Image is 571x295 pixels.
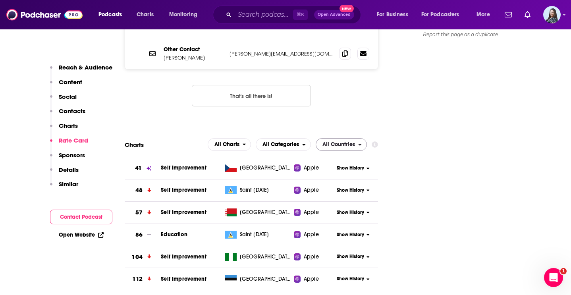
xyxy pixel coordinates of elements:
span: Apple [304,253,319,261]
span: Podcasts [98,9,122,20]
h2: Platforms [208,138,251,151]
button: Contact Podcast [50,210,112,224]
button: Rate Card [50,137,88,151]
button: Show History [334,253,372,260]
span: Saint Lucia [240,186,269,194]
a: [GEOGRAPHIC_DATA] [222,164,294,172]
span: New [340,5,354,12]
a: Charts [131,8,158,21]
span: Show History [337,253,364,260]
a: 41 [125,157,161,179]
span: Self Improvement [161,276,206,282]
a: Apple [294,231,334,239]
p: Sponsors [59,151,85,159]
a: Education [161,231,187,238]
h2: Categories [256,138,311,151]
button: Social [50,93,77,108]
p: Rate Card [59,137,88,144]
p: Reach & Audience [59,64,112,71]
span: For Business [377,9,408,20]
button: Contacts [50,107,85,122]
a: Self Improvement [161,209,206,216]
a: Self Improvement [161,253,206,260]
button: Details [50,166,79,181]
a: Self Improvement [161,164,206,171]
span: Belarus [240,208,291,216]
button: open menu [316,138,367,151]
button: Nothing here. [192,85,311,106]
h3: 48 [135,186,143,195]
button: Show History [334,231,372,238]
a: Open Website [59,231,104,238]
a: Saint [DATE] [222,186,294,194]
h3: 41 [135,164,142,173]
button: Show History [334,209,372,216]
iframe: Intercom live chat [544,268,563,287]
p: [PERSON_NAME] [164,54,223,61]
button: open menu [208,138,251,151]
a: Apple [294,275,334,283]
span: Czech Republic [240,164,291,172]
button: open menu [164,8,208,21]
span: Charts [137,9,154,20]
span: All Countries [322,142,355,147]
a: [GEOGRAPHIC_DATA] [222,275,294,283]
span: Show History [337,209,364,216]
span: Apple [304,208,319,216]
span: For Podcasters [421,9,459,20]
a: [GEOGRAPHIC_DATA] [222,208,294,216]
button: Charts [50,122,78,137]
button: open menu [256,138,311,151]
a: 112 [125,268,161,290]
a: Show notifications dropdown [502,8,515,21]
a: [GEOGRAPHIC_DATA] [222,253,294,261]
span: Open Advanced [318,13,351,17]
p: Social [59,93,77,100]
span: All Categories [262,142,299,147]
span: Monitoring [169,9,197,20]
h3: 86 [135,230,143,239]
span: Apple [304,186,319,194]
p: Details [59,166,79,174]
span: Logged in as brookefortierpr [543,6,561,23]
a: Saint [DATE] [222,231,294,239]
span: More [476,9,490,20]
span: Show History [337,276,364,282]
img: User Profile [543,6,561,23]
p: [PERSON_NAME][EMAIL_ADDRESS][DOMAIN_NAME] [230,50,333,57]
a: Apple [294,208,334,216]
button: Show History [334,187,372,194]
button: open menu [416,8,471,21]
span: Saint Lucia [240,231,269,239]
a: 86 [125,224,161,246]
a: Self Improvement [161,187,206,193]
h3: 104 [131,253,142,262]
span: Apple [304,164,319,172]
span: All Charts [214,142,239,147]
p: Similar [59,180,78,188]
span: ⌘ K [293,10,308,20]
a: 57 [125,202,161,224]
p: Other Contact [164,46,223,53]
h3: 57 [135,208,143,217]
button: Show History [334,276,372,282]
span: Apple [304,275,319,283]
span: Show History [337,231,364,238]
a: 48 [125,179,161,201]
div: Search podcasts, credits, & more... [220,6,368,24]
span: Show History [337,187,364,194]
button: open menu [371,8,418,21]
button: Content [50,78,82,93]
p: Charts [59,122,78,129]
span: 1 [560,268,567,274]
img: Podchaser - Follow, Share and Rate Podcasts [6,7,83,22]
button: Open AdvancedNew [314,10,354,19]
a: Show notifications dropdown [521,8,534,21]
a: Apple [294,164,334,172]
button: Show profile menu [543,6,561,23]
